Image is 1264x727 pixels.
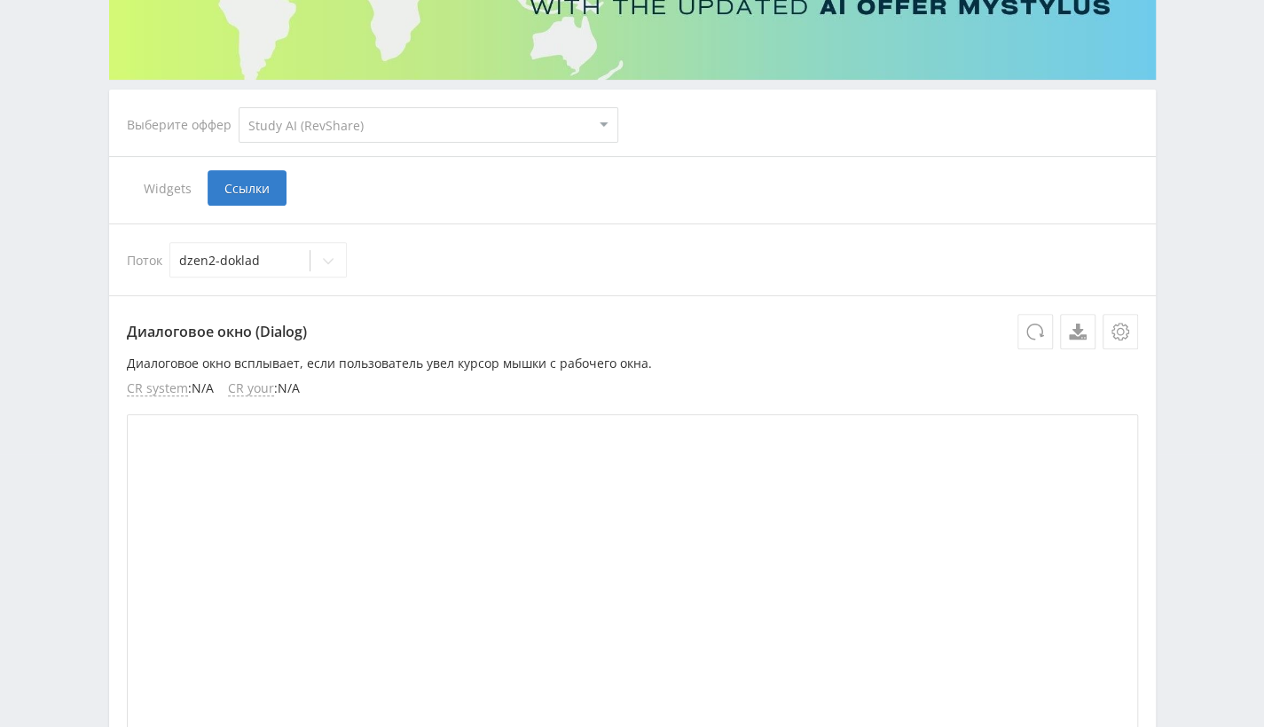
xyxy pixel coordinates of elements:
[208,170,287,206] span: Ссылки
[228,381,274,396] span: CR your
[127,118,239,132] div: Выберите оффер
[1017,314,1053,349] button: Обновить
[127,381,188,396] span: CR system
[1060,314,1095,349] a: Скачать
[228,381,300,396] li: : N/A
[1103,314,1138,349] button: Настройки
[127,381,214,396] li: : N/A
[127,314,1138,349] p: Диалоговое окно (Dialog)
[127,356,1138,371] p: Диалоговое окно всплывает, если пользователь увел курсор мышки с рабочего окна.
[127,242,1138,278] div: Поток
[127,170,208,206] span: Widgets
